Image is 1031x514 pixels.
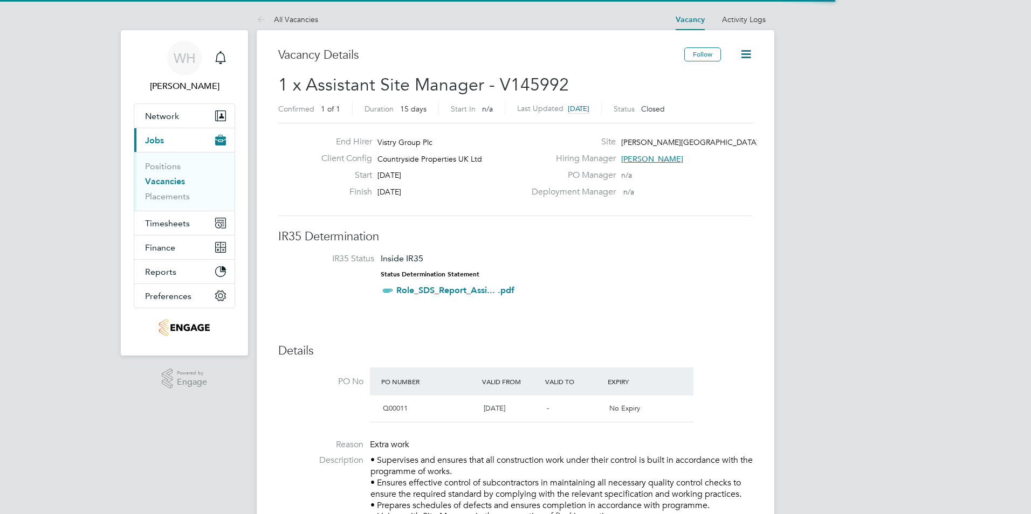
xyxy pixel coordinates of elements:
[321,104,340,114] span: 1 of 1
[377,154,482,164] span: Countryside Properties UK Ltd
[134,128,235,152] button: Jobs
[278,439,363,450] label: Reason
[174,51,196,65] span: WH
[517,103,563,113] label: Last Updated
[289,253,374,265] label: IR35 Status
[278,376,363,387] label: PO No
[134,80,235,93] span: Will Hiles
[525,186,616,198] label: Deployment Manager
[479,372,542,391] div: Valid From
[278,229,753,245] h3: IR35 Determination
[177,369,207,378] span: Powered by
[313,186,372,198] label: Finish
[381,253,423,263] span: Inside IR35
[278,104,314,114] label: Confirmed
[145,218,190,228] span: Timesheets
[609,404,640,413] span: No Expiry
[134,211,235,235] button: Timesheets
[145,267,176,277] span: Reports
[134,319,235,336] a: Go to home page
[145,111,179,121] span: Network
[313,136,372,148] label: End Hirer
[162,369,208,389] a: Powered byEngage
[542,372,606,391] div: Valid To
[383,404,408,413] span: Q00011
[605,372,668,391] div: Expiry
[145,191,190,202] a: Placements
[525,136,616,148] label: Site
[451,104,476,114] label: Start In
[278,343,753,359] h3: Details
[145,291,191,301] span: Preferences
[278,47,684,63] h3: Vacancy Details
[377,137,432,147] span: Vistry Group Plc
[525,170,616,181] label: PO Manager
[278,455,363,466] label: Description
[379,372,479,391] div: PO Number
[621,170,632,180] span: n/a
[623,187,634,197] span: n/a
[134,260,235,283] button: Reports
[313,153,372,164] label: Client Config
[313,170,372,181] label: Start
[396,285,514,295] a: Role_SDS_Report_Assi... .pdf
[621,137,765,147] span: [PERSON_NAME][GEOGRAPHIC_DATA] 8
[377,170,401,180] span: [DATE]
[159,319,209,336] img: knightwood-logo-retina.png
[177,378,207,387] span: Engage
[121,30,248,356] nav: Main navigation
[145,176,185,186] a: Vacancies
[145,161,181,171] a: Positions
[614,104,635,114] label: Status
[525,153,616,164] label: Hiring Manager
[377,187,401,197] span: [DATE]
[365,104,394,114] label: Duration
[676,15,705,24] a: Vacancy
[134,235,235,259] button: Finance
[134,284,235,308] button: Preferences
[568,104,589,113] span: [DATE]
[400,104,427,114] span: 15 days
[547,404,549,413] span: -
[722,15,766,24] a: Activity Logs
[145,242,175,253] span: Finance
[482,104,493,114] span: n/a
[134,41,235,93] a: WH[PERSON_NAME]
[621,154,683,164] span: [PERSON_NAME]
[484,404,505,413] span: [DATE]
[684,47,721,61] button: Follow
[278,74,569,95] span: 1 x Assistant Site Manager - V145992
[641,104,665,114] span: Closed
[381,270,479,278] strong: Status Determination Statement
[134,104,235,128] button: Network
[257,15,318,24] a: All Vacancies
[145,135,164,145] span: Jobs
[370,439,409,450] span: Extra work
[134,152,235,211] div: Jobs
